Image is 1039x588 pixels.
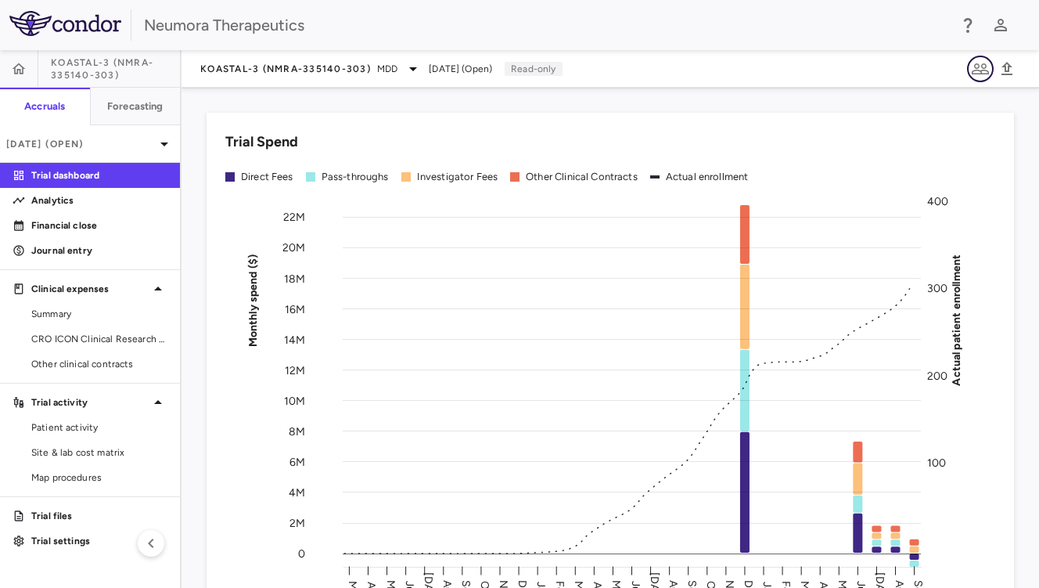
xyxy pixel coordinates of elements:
h6: Forecasting [107,99,164,114]
p: Trial settings [31,534,167,548]
tspan: 2M [289,516,305,529]
p: Trial activity [31,395,149,409]
tspan: 22M [283,211,305,224]
span: KOASTAL-3 (NMRA-335140-303) [200,63,371,75]
tspan: 20M [282,241,305,254]
span: [DATE] (Open) [429,62,492,76]
tspan: 14M [284,333,305,346]
img: logo-full-BYUhSk78.svg [9,11,121,36]
tspan: 10M [284,394,305,407]
p: Financial close [31,218,167,233]
tspan: 8M [289,424,305,438]
tspan: 300 [927,282,947,295]
span: KOASTAL-3 (NMRA-335140-303) [51,56,180,81]
tspan: 16M [285,302,305,316]
span: MDD [377,62,397,76]
p: Trial dashboard [31,168,167,182]
div: Actual enrollment [666,170,749,184]
tspan: Actual patient enrollment [950,254,963,385]
p: Trial files [31,509,167,523]
tspan: Monthly spend ($) [246,254,260,347]
span: Other clinical contracts [31,357,167,371]
div: Pass-throughs [322,170,389,184]
div: Investigator Fees [417,170,498,184]
p: Journal entry [31,243,167,258]
span: Summary [31,307,167,321]
tspan: 400 [927,195,948,208]
tspan: 200 [927,369,947,382]
tspan: 4M [289,485,305,499]
tspan: 18M [284,272,305,285]
span: CRO ICON Clinical Research Limited [31,332,167,346]
tspan: 0 [298,547,305,561]
span: Map procedures [31,471,167,485]
p: Clinical expenses [31,282,149,296]
tspan: 100 [927,456,946,469]
p: Analytics [31,193,167,207]
p: Read-only [505,62,562,76]
p: [DATE] (Open) [6,137,155,151]
h6: Accruals [24,99,65,114]
h6: Trial Spend [225,132,298,153]
tspan: 12M [285,363,305,377]
span: Patient activity [31,420,167,435]
div: Other Clinical Contracts [526,170,638,184]
div: Neumora Therapeutics [144,13,948,37]
span: Site & lab cost matrix [31,446,167,460]
tspan: 6M [289,455,305,468]
div: Direct Fees [241,170,293,184]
